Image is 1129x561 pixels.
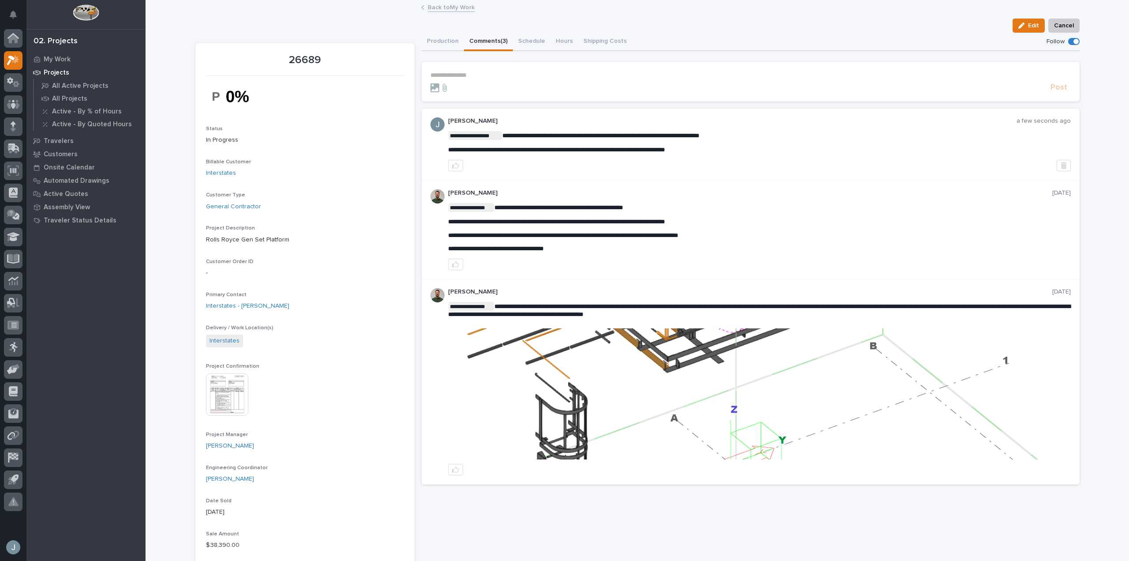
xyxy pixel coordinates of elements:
span: Primary Contact [206,292,247,297]
p: Assembly View [44,203,90,211]
a: All Projects [34,92,146,105]
span: Engineering Coordinator [206,465,268,471]
p: 26689 [206,54,404,67]
a: Active - By Quoted Hours [34,118,146,130]
button: like this post [448,160,463,171]
a: Interstates - [PERSON_NAME] [206,301,289,311]
p: Automated Drawings [44,177,109,185]
a: My Work [26,53,146,66]
button: like this post [448,259,463,270]
a: Interstates [206,169,236,178]
button: Shipping Costs [578,33,632,51]
p: Active - By % of Hours [52,108,122,116]
a: All Active Projects [34,79,146,92]
a: [PERSON_NAME] [206,441,254,451]
a: Active Quotes [26,187,146,200]
p: a few seconds ago [1017,117,1071,125]
p: In Progress [206,136,404,145]
span: Status [206,126,223,132]
p: My Work [44,56,71,64]
span: Project Confirmation [206,364,259,369]
a: Automated Drawings [26,174,146,187]
a: General Contractor [206,202,261,211]
span: Project Manager [206,432,248,437]
span: Sale Amount [206,531,239,537]
p: $ 38,390.00 [206,541,404,550]
span: Billable Customer [206,159,251,165]
a: Traveler Status Details [26,214,146,227]
p: Follow [1047,38,1065,45]
button: Cancel [1048,19,1080,33]
span: Delivery / Work Location(s) [206,325,273,331]
p: Onsite Calendar [44,164,95,172]
p: [PERSON_NAME] [448,117,1017,125]
span: Customer Type [206,192,245,198]
p: [DATE] [1052,288,1071,296]
a: Back toMy Work [428,2,475,12]
p: [DATE] [1052,189,1071,197]
span: Customer Order ID [206,259,254,264]
a: Customers [26,147,146,161]
button: Edit [1013,19,1045,33]
p: Traveler Status Details [44,217,116,225]
a: Active - By % of Hours [34,105,146,117]
button: Delete post [1057,160,1071,171]
a: [PERSON_NAME] [206,474,254,484]
img: ACg8ocIJHU6JEmo4GV-3KL6HuSvSpWhSGqG5DdxF6tKpN6m2=s96-c [430,117,445,132]
p: [DATE] [206,508,404,517]
p: [PERSON_NAME] [448,189,1052,197]
span: Project Description [206,226,255,231]
button: Schedule [513,33,550,51]
p: Customers [44,151,78,158]
a: Interstates [209,336,239,346]
a: Onsite Calendar [26,161,146,174]
div: 02. Projects [34,37,78,46]
a: Projects [26,66,146,79]
button: Notifications [4,5,22,24]
button: Production [422,33,464,51]
button: Hours [550,33,578,51]
img: Workspace Logo [73,4,99,21]
img: AATXAJw4slNr5ea0WduZQVIpKGhdapBAGQ9xVsOeEvl5=s96-c [430,288,445,302]
a: Assembly View [26,200,146,214]
span: Post [1050,83,1067,93]
p: Travelers [44,137,74,145]
button: users-avatar [4,538,22,557]
p: All Projects [52,95,87,103]
button: like this post [448,464,463,475]
button: Comments (3) [464,33,513,51]
a: Travelers [26,134,146,147]
span: Edit [1028,22,1039,30]
span: Date Sold [206,498,232,504]
p: Rolls Royce Gen Set Platform [206,235,404,245]
p: - [206,268,404,278]
button: Post [1047,83,1071,93]
p: Active - By Quoted Hours [52,120,132,128]
p: All Active Projects [52,82,108,90]
p: Projects [44,69,69,77]
p: [PERSON_NAME] [448,288,1052,296]
img: AATXAJw4slNr5ea0WduZQVIpKGhdapBAGQ9xVsOeEvl5=s96-c [430,189,445,203]
img: g2nCVz1uR8nX79p7fiK6DyTyX6doBd9siqpWts0nIXQ [206,81,272,112]
p: Active Quotes [44,190,88,198]
span: Cancel [1054,20,1074,31]
div: Notifications [11,11,22,25]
